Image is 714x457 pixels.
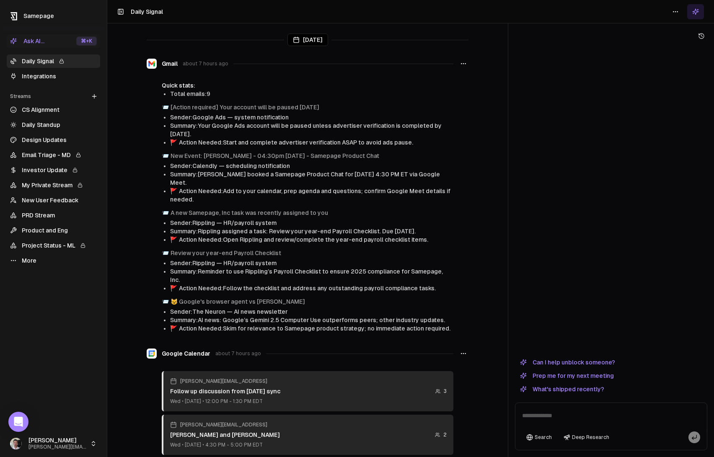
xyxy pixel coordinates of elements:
a: Review your year-end Payroll Checklist [171,250,281,256]
span: [PERSON_NAME][EMAIL_ADDRESS] [180,421,267,428]
a: CS Alignment [7,103,100,116]
span: flag [170,285,177,292]
a: Integrations [7,70,100,83]
a: [Action required] Your account will be paused [DATE] [171,104,319,111]
li: Action Needed: Add to your calendar, prep agenda and questions; confirm Google Meet details if ne... [170,187,453,204]
button: Ask AI...⌘+K [7,34,100,48]
span: envelope [162,298,169,305]
li: Total emails: 9 [170,90,453,98]
a: My Private Stream [7,178,100,192]
a: Project Status - ML [7,239,100,252]
div: Follow up discussion from [DATE] sync [170,387,280,395]
h1: Daily Signal [131,8,163,16]
li: Summary: Your Google Ads account will be paused unless advertiser verification is completed by [D... [170,121,453,138]
img: _image [10,438,22,449]
li: Summary: Reminder to use Rippling’s Payroll Checklist to ensure 2025 compliance for Samepage, Inc. [170,267,453,284]
button: Prep me for my next meeting [515,371,619,381]
a: Product and Eng [7,224,100,237]
li: Action Needed: Skim for relevance to Samepage product strategy; no immediate action required. [170,324,453,333]
button: What's shipped recently? [515,384,609,394]
a: New Event: [PERSON_NAME] - 04:30pm [DATE] - Samepage Product Chat [171,152,379,159]
span: 2 [443,431,447,438]
li: Sender: Google Ads — system notification [170,113,453,121]
a: A new Samepage, Inc task was recently assigned to you [171,209,328,216]
li: Summary: [PERSON_NAME] booked a Samepage Product Chat for [DATE] 4:30 PM ET via Google Meet. [170,170,453,187]
a: Design Updates [7,133,100,147]
div: [PERSON_NAME] and [PERSON_NAME] [170,431,280,439]
span: [PERSON_NAME][EMAIL_ADDRESS] [180,378,267,385]
button: Deep Research [559,431,613,443]
span: about 7 hours ago [183,60,228,67]
img: Google Calendar [147,349,157,359]
span: [PERSON_NAME] [28,437,87,444]
a: New User Feedback [7,194,100,207]
li: Sender: Rippling — HR/payroll system [170,259,453,267]
span: flag [170,236,177,243]
a: Daily Signal [7,54,100,68]
div: Quick stats: [162,81,453,90]
span: envelope [162,152,169,159]
li: Summary: AI news: Google’s Gemini 2.5 Computer Use outperforms peers; other industry updates. [170,316,453,324]
div: Wed • [DATE] • 12:00 PM - 1:30 PM EDT [170,398,280,405]
li: Action Needed: Open Rippling and review/complete the year-end payroll checklist items. [170,235,453,244]
button: [PERSON_NAME][PERSON_NAME][EMAIL_ADDRESS] [7,434,100,454]
div: ⌘ +K [76,36,97,46]
span: [PERSON_NAME][EMAIL_ADDRESS] [28,444,87,450]
a: More [7,254,100,267]
span: flag [170,188,177,194]
span: envelope [162,104,169,111]
button: Can I help unblock someone? [515,357,620,367]
li: Summary: Rippling assigned a task: Review your year-end Payroll Checklist. Due [DATE]. [170,227,453,235]
span: envelope [162,250,169,256]
li: Sender: Rippling — HR/payroll system [170,219,453,227]
a: PRD Stream [7,209,100,222]
li: Sender: Calendly — scheduling notification [170,162,453,170]
span: Google Calendar [162,349,210,358]
button: Search [522,431,556,443]
a: Daily Standup [7,118,100,132]
span: about 7 hours ago [215,350,261,357]
a: Investor Update [7,163,100,177]
span: flag [170,325,177,332]
div: Streams [7,90,100,103]
span: envelope [162,209,169,216]
span: flag [170,139,177,146]
img: Gmail [147,59,157,69]
li: Sender: The Neuron — AI news newsletter [170,307,453,316]
span: Gmail [162,59,178,68]
li: Action Needed: Start and complete advertiser verification ASAP to avoid ads pause. [170,138,453,147]
div: [DATE] [287,34,328,46]
span: Samepage [23,13,54,19]
a: 😺 Google's browser agent vs [PERSON_NAME] [171,298,305,305]
div: Ask AI... [10,37,44,45]
div: Wed • [DATE] • 4:30 PM - 5:00 PM EDT [170,442,280,448]
li: Action Needed: Follow the checklist and address any outstanding payroll compliance tasks. [170,284,453,292]
a: Email Triage - MD [7,148,100,162]
div: Open Intercom Messenger [8,412,28,432]
span: 3 [444,388,447,395]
